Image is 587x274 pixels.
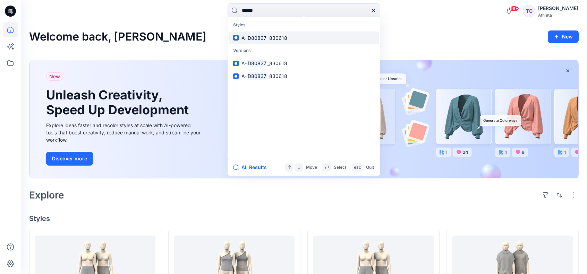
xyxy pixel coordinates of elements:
mark: D80837 [247,34,267,42]
div: Athleta [538,12,578,18]
p: Versions [229,44,379,57]
span: _830618 [267,73,287,79]
div: TC [523,5,535,17]
h1: Unleash Creativity, Speed Up Development [46,88,192,117]
button: New [548,30,579,43]
span: _830618 [267,60,287,66]
p: Select [334,164,346,171]
h2: Explore [29,189,64,201]
p: Quit [366,164,374,171]
span: A- [241,73,247,79]
a: A-D80837_830618 [229,32,379,44]
h2: Welcome back, [PERSON_NAME] [29,30,206,43]
span: _830618 [267,35,287,41]
h4: Styles [29,214,579,223]
mark: D80837 [247,59,267,67]
button: All Results [233,163,271,171]
a: A-D80837_830618 [229,57,379,70]
p: esc [354,164,361,171]
p: Styles [229,19,379,32]
div: [PERSON_NAME] [538,4,578,12]
div: Explore ideas faster and recolor styles at scale with AI-powered tools that boost creativity, red... [46,122,202,143]
mark: D80837 [247,72,267,80]
span: New [49,72,60,81]
button: Discover more [46,152,93,166]
span: A- [241,60,247,66]
p: Move [306,164,317,171]
span: 99+ [509,6,519,11]
a: Discover more [46,152,202,166]
span: A- [241,35,247,41]
a: A-D80837_830618 [229,70,379,82]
